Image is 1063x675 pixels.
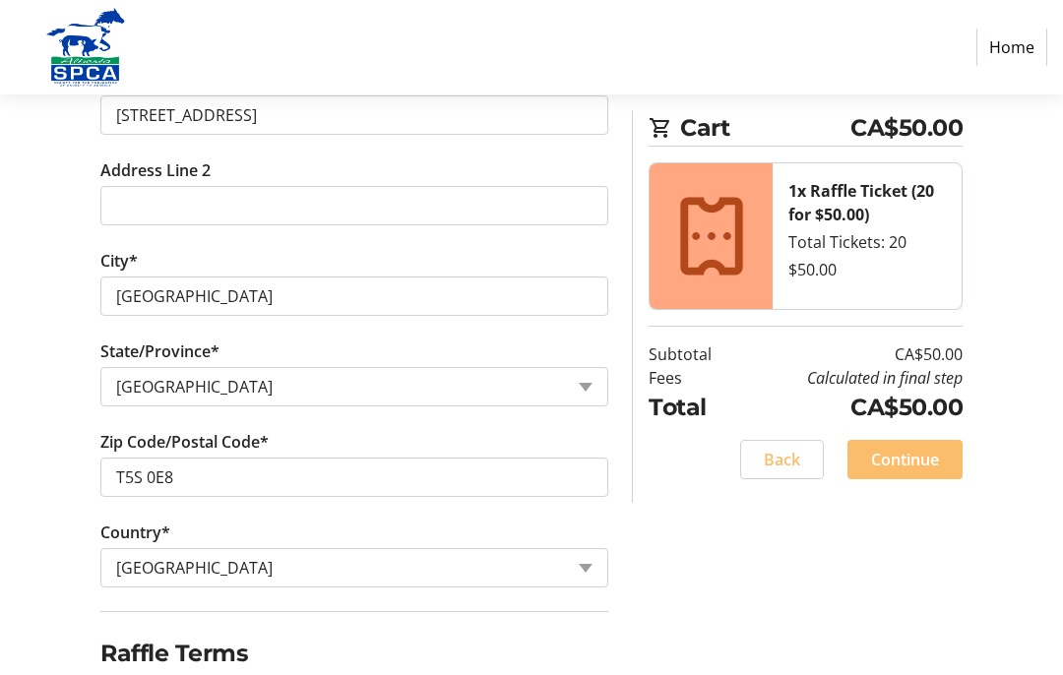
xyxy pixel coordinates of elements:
div: $50.00 [788,257,946,280]
input: Address [100,95,608,135]
h2: Raffle Terms [100,636,608,670]
label: City* [100,249,138,273]
label: State/Province* [100,339,219,363]
span: Continue [871,448,939,471]
span: CA$50.00 [850,110,963,145]
td: Subtotal [649,341,739,365]
td: CA$50.00 [739,341,963,365]
span: Cart [680,110,850,145]
span: Back [764,448,800,471]
button: Continue [847,440,963,479]
td: Fees [649,365,739,389]
button: Back [740,440,824,479]
td: Total [649,389,739,423]
input: Zip or Postal Code [100,458,608,497]
td: CA$50.00 [739,389,963,423]
label: Address Line 2 [100,158,211,182]
strong: 1x Raffle Ticket (20 for $50.00) [788,179,934,224]
img: Alberta SPCA's Logo [16,8,156,87]
label: Zip Code/Postal Code* [100,430,269,454]
div: Total Tickets: 20 [788,229,946,253]
td: Calculated in final step [739,365,963,389]
input: City [100,276,608,316]
a: Home [976,29,1047,66]
label: Country* [100,521,170,544]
